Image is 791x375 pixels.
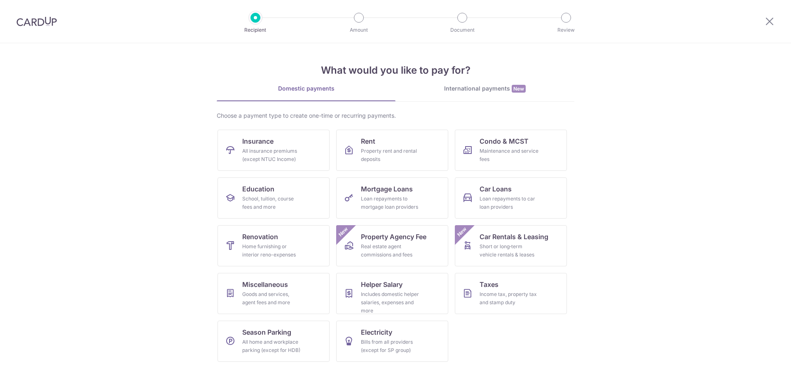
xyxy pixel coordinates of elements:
[225,26,286,34] p: Recipient
[336,273,448,314] a: Helper SalaryIncludes domestic helper salaries, expenses and more
[512,85,526,93] span: New
[455,273,567,314] a: TaxesIncome tax, property tax and stamp duty
[455,130,567,171] a: Condo & MCSTMaintenance and service fees
[242,280,288,289] span: Miscellaneous
[336,321,448,362] a: ElectricityBills from all providers (except for SP group)
[337,225,350,239] span: New
[361,184,413,194] span: Mortgage Loans
[217,84,395,93] div: Domestic payments
[218,225,330,266] a: RenovationHome furnishing or interior reno-expenses
[242,327,291,337] span: Season Parking
[361,242,420,259] div: Real estate agent commissions and fees
[395,84,574,93] div: International payments
[432,26,493,34] p: Document
[218,130,330,171] a: InsuranceAll insurance premiums (except NTUC Income)
[336,130,448,171] a: RentProperty rent and rental deposits
[480,195,539,211] div: Loan repayments to car loan providers
[336,177,448,219] a: Mortgage LoansLoan repayments to mortgage loan providers
[361,290,420,315] div: Includes domestic helper salaries, expenses and more
[455,225,469,239] span: New
[218,321,330,362] a: Season ParkingAll home and workplace parking (except for HDB)
[361,136,375,146] span: Rent
[242,290,302,307] div: Goods and services, agent fees and more
[480,242,539,259] div: Short or long‑term vehicle rentals & leases
[242,184,274,194] span: Education
[361,232,426,242] span: Property Agency Fee
[242,338,302,354] div: All home and workplace parking (except for HDB)
[361,195,420,211] div: Loan repayments to mortgage loan providers
[480,232,548,242] span: Car Rentals & Leasing
[242,136,274,146] span: Insurance
[480,184,512,194] span: Car Loans
[218,177,330,219] a: EducationSchool, tuition, course fees and more
[738,350,783,371] iframe: Opens a widget where you can find more information
[242,242,302,259] div: Home furnishing or interior reno-expenses
[361,327,392,337] span: Electricity
[361,338,420,354] div: Bills from all providers (except for SP group)
[242,147,302,163] div: All insurance premiums (except NTUC Income)
[480,280,498,289] span: Taxes
[242,195,302,211] div: School, tuition, course fees and more
[455,225,567,266] a: Car Rentals & LeasingShort or long‑term vehicle rentals & leasesNew
[480,147,539,163] div: Maintenance and service fees
[217,112,574,120] div: Choose a payment type to create one-time or recurring payments.
[480,136,529,146] span: Condo & MCST
[242,232,278,242] span: Renovation
[336,225,448,266] a: Property Agency FeeReal estate agent commissions and feesNew
[361,280,403,289] span: Helper Salary
[480,290,539,307] div: Income tax, property tax and stamp duty
[16,16,57,26] img: CardUp
[536,26,597,34] p: Review
[361,147,420,163] div: Property rent and rental deposits
[328,26,389,34] p: Amount
[455,177,567,219] a: Car LoansLoan repayments to car loan providers
[218,273,330,314] a: MiscellaneousGoods and services, agent fees and more
[217,63,574,78] h4: What would you like to pay for?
